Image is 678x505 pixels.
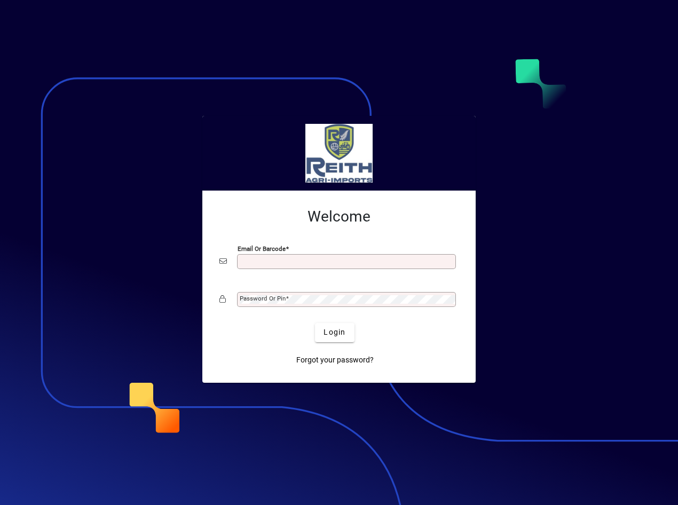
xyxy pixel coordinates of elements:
a: Forgot your password? [292,351,378,370]
span: Login [324,327,345,338]
mat-label: Password or Pin [240,295,286,302]
h2: Welcome [219,208,459,226]
mat-label: Email or Barcode [238,244,286,252]
button: Login [315,323,354,342]
span: Forgot your password? [296,354,374,366]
